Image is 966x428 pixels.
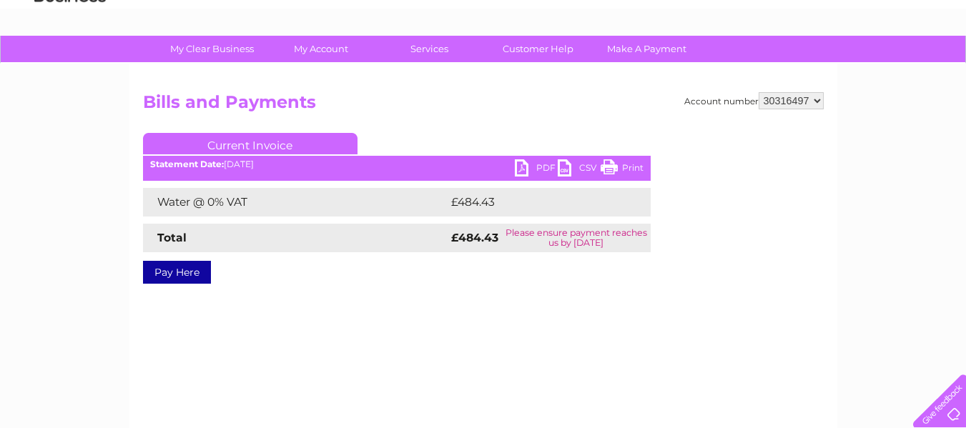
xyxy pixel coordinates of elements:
div: [DATE] [143,159,651,169]
a: My Account [262,36,380,62]
a: Customer Help [479,36,597,62]
strong: Total [157,231,187,244]
h2: Bills and Payments [143,92,824,119]
a: Blog [842,61,862,71]
a: Telecoms [790,61,833,71]
img: logo.png [34,37,107,81]
a: CSV [558,159,601,180]
a: My Clear Business [153,36,271,62]
a: 0333 014 3131 [696,7,795,25]
a: Make A Payment [588,36,706,62]
a: Services [370,36,488,62]
a: Pay Here [143,261,211,284]
a: Current Invoice [143,133,358,154]
td: £484.43 [448,188,626,217]
a: Contact [871,61,906,71]
td: Please ensure payment reaches us by [DATE] [502,224,651,252]
a: Log out [919,61,952,71]
div: Clear Business is a trading name of Verastar Limited (registered in [GEOGRAPHIC_DATA] No. 3667643... [146,8,822,69]
td: Water @ 0% VAT [143,188,448,217]
a: Energy [750,61,782,71]
a: Water [714,61,741,71]
b: Statement Date: [150,159,224,169]
div: Account number [684,92,824,109]
a: Print [601,159,644,180]
a: PDF [515,159,558,180]
strong: £484.43 [451,231,498,244]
